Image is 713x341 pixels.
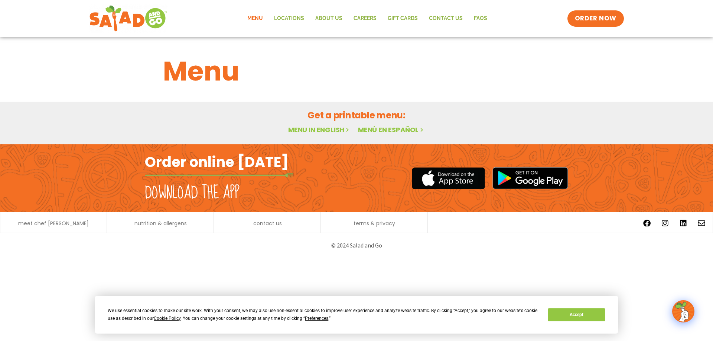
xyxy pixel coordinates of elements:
img: google_play [492,167,568,189]
button: Accept [548,308,605,321]
a: Contact Us [423,10,468,27]
h2: Download the app [145,183,240,203]
div: Cookie Consent Prompt [95,296,618,334]
h2: Get a printable menu: [163,109,550,122]
a: Careers [348,10,382,27]
a: Menu in English [288,125,351,134]
nav: Menu [242,10,493,27]
a: FAQs [468,10,493,27]
a: nutrition & allergens [134,221,187,226]
span: ORDER NOW [575,14,616,23]
a: Menu [242,10,268,27]
a: ORDER NOW [567,10,624,27]
a: contact us [253,221,282,226]
h2: Order online [DATE] [145,153,289,171]
div: We use essential cookies to make our site work. With your consent, we may also use non-essential ... [108,307,539,322]
a: GIFT CARDS [382,10,423,27]
a: Locations [268,10,310,27]
img: wpChatIcon [673,301,694,322]
img: appstore [412,166,485,190]
a: About Us [310,10,348,27]
a: Menú en español [358,125,425,134]
p: © 2024 Salad and Go [149,240,564,250]
img: new-SAG-logo-768×292 [89,4,167,33]
img: fork [145,173,293,177]
a: meet chef [PERSON_NAME] [18,221,89,226]
h1: Menu [163,51,550,91]
a: terms & privacy [354,221,395,226]
span: Cookie Policy [154,316,180,321]
span: Preferences [305,316,328,321]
